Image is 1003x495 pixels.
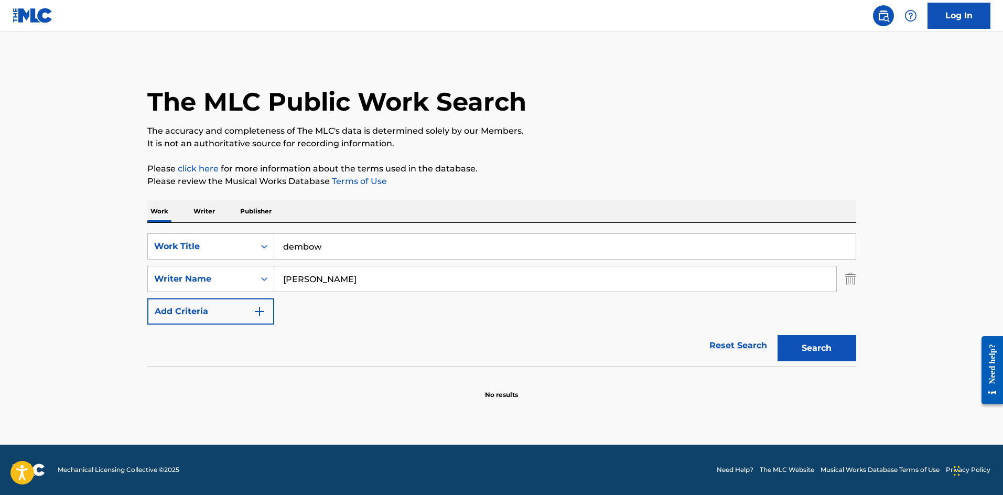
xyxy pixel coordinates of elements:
img: logo [13,464,45,476]
a: Privacy Policy [946,465,990,475]
p: It is not an authoritative source for recording information. [147,137,856,150]
a: The MLC Website [760,465,814,475]
img: MLC Logo [13,8,53,23]
iframe: Resource Center [974,328,1003,413]
iframe: Chat Widget [951,445,1003,495]
form: Search Form [147,233,856,367]
h1: The MLC Public Work Search [147,86,526,117]
img: help [904,9,917,22]
img: Delete Criterion [845,266,856,292]
img: 9d2ae6d4665cec9f34b9.svg [253,305,266,318]
a: Musical Works Database Terms of Use [821,465,940,475]
a: Public Search [873,5,894,26]
a: Log In [927,3,990,29]
p: The accuracy and completeness of The MLC's data is determined solely by our Members. [147,125,856,137]
img: search [877,9,890,22]
div: Drag [954,455,960,487]
button: Search [778,335,856,361]
p: Publisher [237,200,275,222]
div: Work Title [154,240,249,253]
button: Add Criteria [147,298,274,325]
p: No results [485,378,518,400]
p: Work [147,200,171,222]
a: Terms of Use [330,176,387,186]
p: Writer [190,200,218,222]
div: Writer Name [154,273,249,285]
div: Help [900,5,921,26]
p: Please review the Musical Works Database [147,175,856,188]
a: Reset Search [704,334,772,357]
p: Please for more information about the terms used in the database. [147,163,856,175]
span: Mechanical Licensing Collective © 2025 [58,465,179,475]
a: click here [178,164,219,174]
a: Need Help? [717,465,753,475]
